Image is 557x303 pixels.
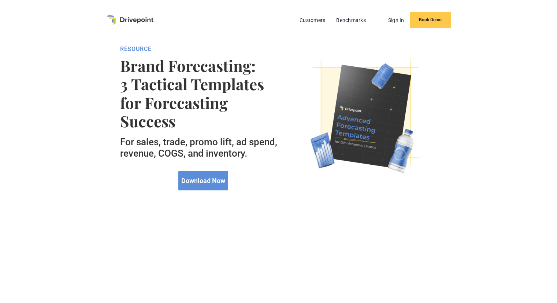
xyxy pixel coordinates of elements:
a: Sign In [385,15,408,25]
div: RESOURCE [120,45,286,53]
a: Download Now [178,171,228,190]
a: Book Demo [410,12,451,28]
h5: For sales, trade, promo lift, ad spend, revenue, COGS, and inventory. [120,136,286,159]
a: home [107,15,153,25]
a: Benchmarks [333,15,370,25]
strong: Brand Forecasting: 3 Tactical Templates for Forecasting Success [120,56,286,131]
a: Customers [296,15,329,25]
